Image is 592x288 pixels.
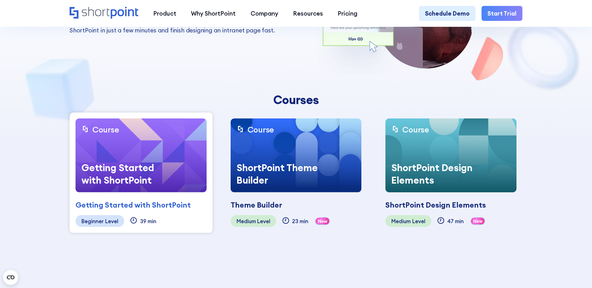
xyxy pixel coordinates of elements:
[338,9,357,18] div: Pricing
[293,9,323,18] div: Resources
[561,258,592,288] iframe: Chat Widget
[251,9,278,18] div: Company
[231,199,282,211] div: Theme Builder
[70,7,139,20] a: Home
[243,6,286,21] a: Company
[385,156,479,192] div: ShortPoint Design Elements
[153,9,176,18] div: Product
[292,218,308,224] div: 23 min
[231,118,362,192] a: CourseShortPoint Theme Builder
[179,93,413,107] div: Courses
[76,118,207,192] a: CourseGetting Started with ShortPoint
[191,9,236,18] div: Why ShortPoint
[385,199,486,211] div: ShortPoint Design Elements
[92,124,119,135] div: Course
[231,156,324,192] div: ShortPoint Theme Builder
[76,156,169,192] div: Getting Started with ShortPoint
[385,118,516,192] a: CourseShortPoint Design Elements
[237,218,256,224] div: Medium
[257,218,270,224] div: Level
[3,270,18,285] button: Open CMP widget
[81,218,104,224] div: Beginner
[447,218,464,224] div: 47 min
[184,6,243,21] a: Why ShortPoint
[247,124,274,135] div: Course
[140,218,156,224] div: 39 min
[330,6,365,21] a: Pricing
[146,6,183,21] a: Product
[412,218,425,224] div: Level
[482,6,522,21] a: Start Trial
[76,199,191,211] div: Getting Started with ShortPoint
[286,6,330,21] a: Resources
[391,218,411,224] div: Medium
[419,6,476,21] a: Schedule Demo
[105,218,118,224] div: Level
[402,124,429,135] div: Course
